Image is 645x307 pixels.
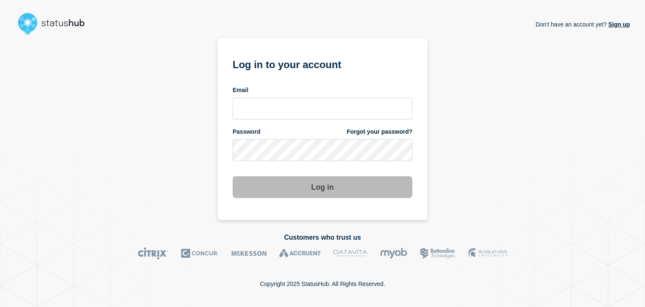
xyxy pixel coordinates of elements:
[233,56,412,71] h1: Log in to your account
[260,281,385,287] p: Copyright 2025 StatusHub. All Rights Reserved.
[138,247,168,259] img: Citrix logo
[347,128,412,136] a: Forgot your password?
[15,234,630,241] h2: Customers who trust us
[333,247,367,259] img: DataVita logo
[279,247,321,259] img: Accruent logo
[233,128,260,136] span: Password
[181,247,219,259] img: Concur logo
[15,10,95,37] img: StatusHub logo
[420,247,456,259] img: Bottomline logo
[233,139,412,161] input: password input
[233,176,412,198] button: Log in
[468,247,507,259] img: MSU logo
[380,247,407,259] img: myob logo
[233,98,412,119] input: email input
[231,247,267,259] img: McKesson logo
[607,21,630,28] a: Sign up
[535,14,630,34] p: Don't have an account yet?
[233,86,248,94] span: Email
